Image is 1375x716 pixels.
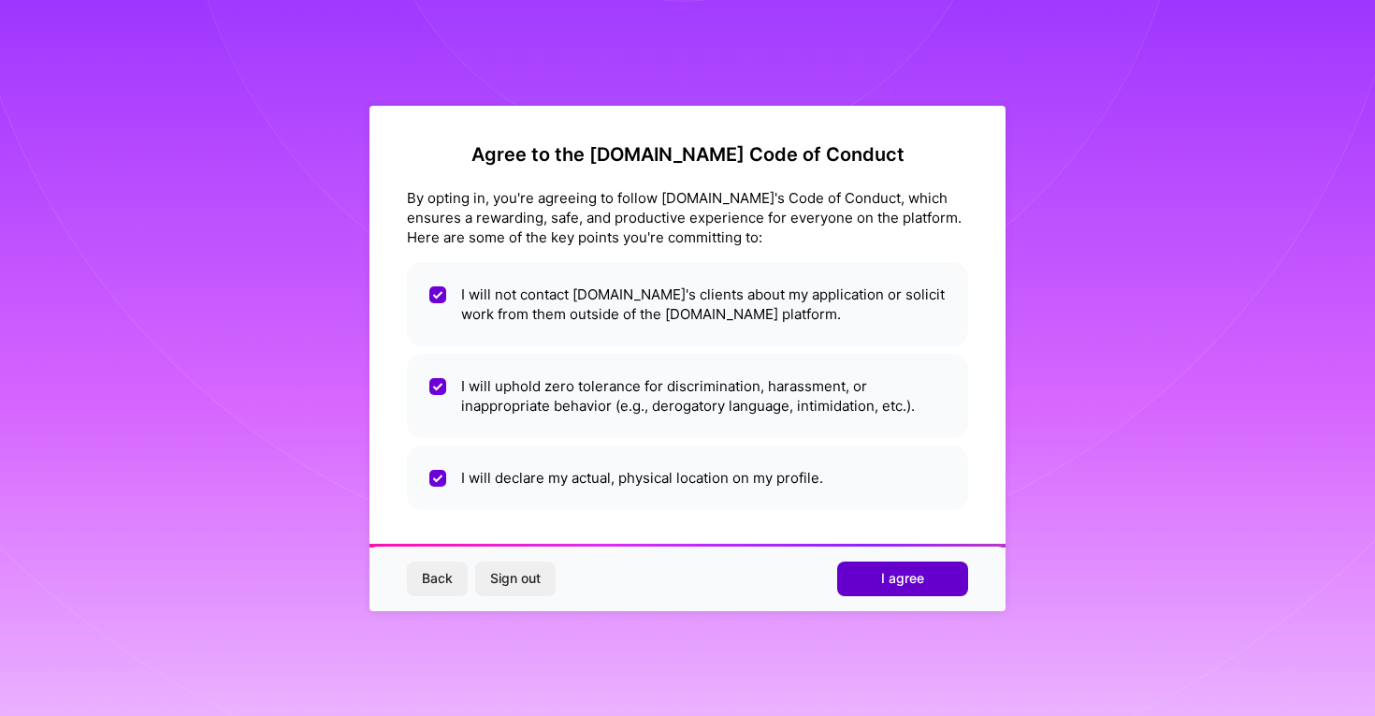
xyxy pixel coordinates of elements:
span: Back [422,569,453,588]
li: I will uphold zero tolerance for discrimination, harassment, or inappropriate behavior (e.g., der... [407,354,968,438]
button: Back [407,562,468,595]
span: Sign out [490,569,541,588]
button: I agree [837,562,968,595]
h2: Agree to the [DOMAIN_NAME] Code of Conduct [407,143,968,166]
span: I agree [881,569,924,588]
button: Sign out [475,562,556,595]
div: By opting in, you're agreeing to follow [DOMAIN_NAME]'s Code of Conduct, which ensures a rewardin... [407,188,968,247]
li: I will not contact [DOMAIN_NAME]'s clients about my application or solicit work from them outside... [407,262,968,346]
li: I will declare my actual, physical location on my profile. [407,446,968,510]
